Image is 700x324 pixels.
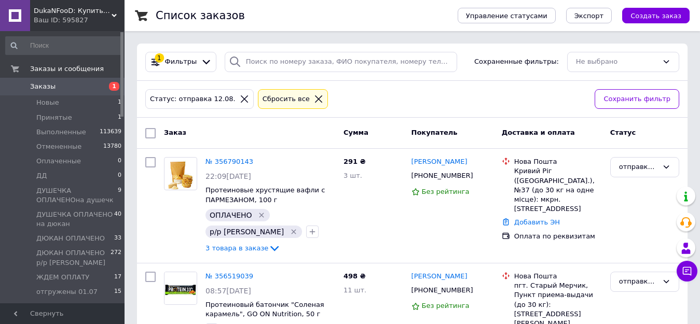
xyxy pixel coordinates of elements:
[118,157,121,166] span: 0
[411,286,473,294] span: [PHONE_NUMBER]
[344,272,366,280] span: 498 ₴
[514,157,602,166] div: Нова Пошта
[111,248,121,267] span: 272
[36,113,72,122] span: Принятые
[36,210,114,229] span: ДУШЕЧКА ОПЛАЧЕНО на дюкан
[118,186,121,205] span: 9
[118,98,121,107] span: 1
[205,272,253,280] a: № 356519039
[36,302,98,311] span: отгружены 02.07
[164,272,197,305] a: Фото товару
[165,272,197,304] img: Фото товару
[619,162,658,173] div: отправка 12.08.
[30,64,104,74] span: Заказы и сообщения
[610,129,636,136] span: Статус
[36,234,105,243] span: ДЮКАН ОПЛАЧЕНО
[576,57,658,67] div: Не выбрано
[114,273,121,282] span: 17
[36,287,98,297] span: отгружены 01.07
[164,157,197,190] a: Фото товару
[502,129,575,136] span: Доставка и оплата
[458,8,556,23] button: Управление статусами
[514,218,560,226] a: Добавить ЭН
[514,166,602,214] div: Кривий Ріг ([GEOGRAPHIC_DATA].), №37 (до 30 кг на одне місце): мкрн. [STREET_ADDRESS]
[595,89,679,109] button: Сохранить фильтр
[114,210,121,229] span: 40
[205,244,268,252] span: 3 товара в заказе
[344,129,368,136] span: Сумма
[622,8,690,23] button: Создать заказ
[30,82,56,91] span: Заказы
[148,94,238,105] div: Статус: отправка 12.08.
[225,52,457,72] input: Поиск по номеру заказа, ФИО покупателя, номеру телефона, Email, номеру накладной
[36,186,118,205] span: ДУШЕЧКА ОПЛАЧЕНОна душечк
[114,302,121,311] span: 10
[34,6,112,16] span: DukaNFooD: Купить Низкокалорийные продукты, диабетического, спортивного Питания. Диета Дюкана.
[205,301,324,318] a: Протеиновый батончик "Соленая карамель", GO ON Nutrition, 50 г
[344,286,366,294] span: 11 шт.
[603,94,670,105] span: Сохранить фильтр
[156,9,245,22] h1: Список заказов
[290,228,298,236] svg: Удалить метку
[574,12,603,20] span: Экспорт
[466,12,547,20] span: Управление статусами
[619,276,658,287] div: отправка 12.08.
[36,142,81,151] span: Отмененные
[411,157,468,167] a: [PERSON_NAME]
[118,171,121,180] span: 0
[422,188,470,195] span: Без рейтинга
[36,273,89,282] span: ЖДЕМ ОПЛАТУ
[36,98,59,107] span: Новые
[344,158,366,165] span: 291 ₴
[34,16,125,25] div: Ваш ID: 595827
[257,211,266,219] svg: Удалить метку
[205,172,251,180] span: 22:09[DATE]
[100,128,121,137] span: 113639
[109,82,119,91] span: 1
[168,158,194,190] img: Фото товару
[103,142,121,151] span: 13780
[344,172,362,179] span: 3 шт.
[205,287,251,295] span: 08:57[DATE]
[205,186,325,204] a: Протеиновые хрустящие вафли с ПАРМЕЗАНОМ, 100 г
[155,53,164,63] div: 1
[474,57,559,67] span: Сохраненные фильтры:
[36,248,111,267] span: ДЮКАН ОПЛАЧЕНО р/р [PERSON_NAME]
[514,232,602,241] div: Оплата по реквизитам
[205,158,253,165] a: № 356790143
[411,172,473,179] span: [PHONE_NUMBER]
[422,302,470,309] span: Без рейтинга
[36,157,81,166] span: Оплаченные
[677,261,697,281] button: Чат с покупателем
[210,228,284,236] span: р/р [PERSON_NAME]
[514,272,602,281] div: Нова Пошта
[566,8,612,23] button: Экспорт
[165,57,197,67] span: Фильтры
[411,272,468,281] a: [PERSON_NAME]
[612,11,690,19] a: Создать заказ
[114,234,121,243] span: 33
[36,128,86,137] span: Выполненные
[114,287,121,297] span: 15
[260,94,312,105] div: Сбросить все
[36,171,47,180] span: ДД
[164,129,186,136] span: Заказ
[205,244,281,252] a: 3 товара в заказе
[5,36,122,55] input: Поиск
[118,113,121,122] span: 1
[630,12,681,20] span: Создать заказ
[210,211,252,219] span: ОПЛАЧЕНО
[411,129,458,136] span: Покупатель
